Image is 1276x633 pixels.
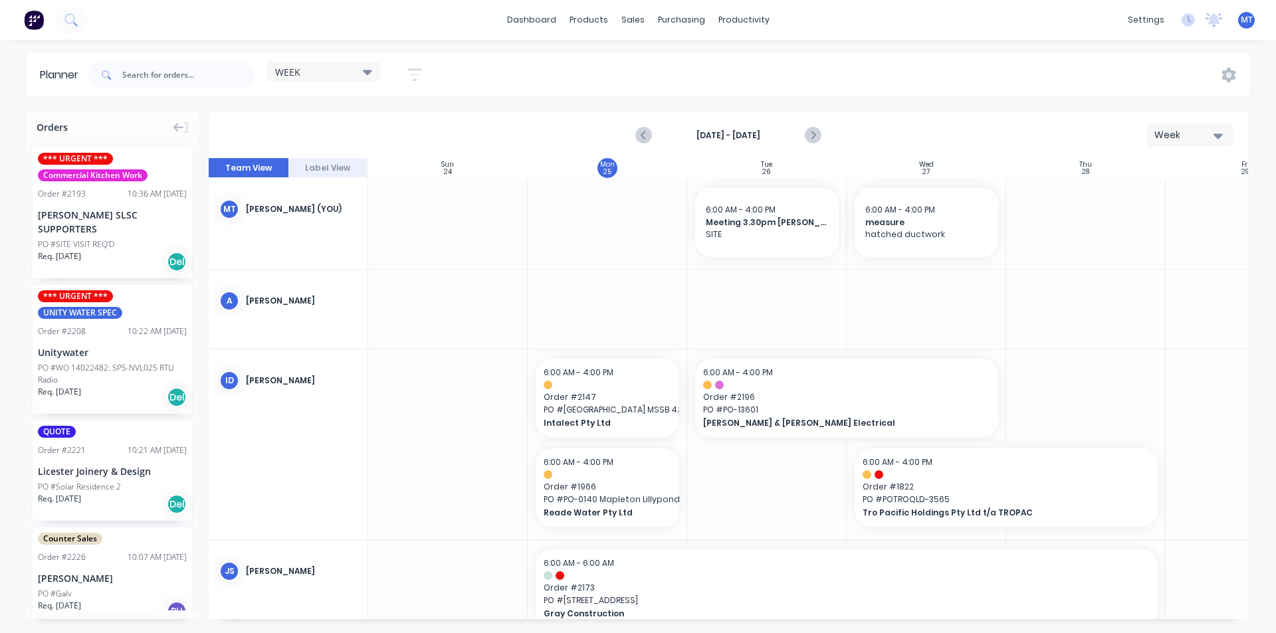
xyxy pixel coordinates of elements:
span: Order # 1822 [863,481,1150,493]
div: settings [1121,10,1171,30]
span: 6:00 AM - 6:00 AM [544,557,614,569]
span: Order # 2147 [544,391,671,403]
span: 6:00 AM - 4:00 PM [703,367,773,378]
div: Del [167,252,187,272]
div: ID [219,371,239,391]
span: PO # PO-13601 [703,404,990,416]
span: 6:00 AM - 4:00 PM [865,204,935,215]
span: 6:00 AM - 4:00 PM [706,204,776,215]
div: [PERSON_NAME] [246,565,357,577]
span: Order # 1966 [544,481,671,493]
img: Factory [24,10,44,30]
div: Order # 2226 [38,551,86,563]
a: dashboard [500,10,563,30]
div: [PERSON_NAME] (You) [246,203,357,215]
div: 28 [1082,169,1089,175]
div: JS [219,561,239,581]
div: Del [167,494,187,514]
div: Order # 2221 [38,444,86,456]
div: products [563,10,615,30]
button: Week [1147,124,1233,147]
span: PO # [GEOGRAPHIC_DATA] MSSB 4.3 [544,404,671,416]
span: MT [1241,14,1253,26]
span: SITE [706,228,828,240]
span: PO # PO-0140 Mapleton Lillypond Q24211 [544,494,671,505]
button: Team View [209,158,288,178]
span: 6:00 AM - 4:00 PM [863,456,932,468]
span: UNITY WATER SPEC [38,307,122,319]
div: 29 [1241,169,1249,175]
button: Label View [288,158,368,178]
span: Meeting 3.30pm [PERSON_NAME] Group [706,217,828,228]
div: sales [615,10,651,30]
div: PU [167,601,187,621]
div: PO #Galv [38,588,72,600]
div: Unitywater [38,345,187,359]
div: A [219,291,239,311]
span: Reade Water Pty Ltd [544,507,659,519]
div: productivity [712,10,776,30]
span: Commercial Kitchen Work [38,169,148,181]
span: 6:00 AM - 4:00 PM [544,367,613,378]
div: Mon [600,161,615,169]
div: PO #WO 14022482: SPS-NVL025 RTU Radio [38,362,187,386]
span: Order # 2173 [544,582,1150,594]
span: Tro Pacific Holdings Pty Ltd t/a TROPAC [863,507,1121,519]
span: WEEK [275,65,300,79]
div: Sun [441,161,454,169]
span: Gray Construction [544,608,1089,620]
div: purchasing [651,10,712,30]
span: Intalect Pty Ltd [544,417,659,429]
div: Licester Joinery & Design [38,464,187,478]
div: 10:21 AM [DATE] [128,444,187,456]
div: Thu [1079,161,1092,169]
div: Planner [40,67,85,83]
span: hatched ductwork [865,228,988,240]
div: [PERSON_NAME] [246,295,357,307]
strong: [DATE] - [DATE] [662,130,795,141]
div: 26 [762,169,771,175]
span: Order # 2196 [703,391,990,403]
span: PO # [STREET_ADDRESS] [544,594,1150,606]
div: 24 [444,169,452,175]
div: Order # 2193 [38,188,86,200]
span: [PERSON_NAME] & [PERSON_NAME] Electrical [703,417,962,429]
span: measure [865,217,988,228]
div: [PERSON_NAME] [246,375,357,387]
div: Order # 2208 [38,325,86,337]
span: QUOTE [38,426,76,438]
span: Req. [DATE] [38,600,81,612]
div: Week [1154,128,1216,142]
span: Counter Sales [38,533,102,545]
span: Req. [DATE] [38,493,81,505]
div: Fri [1241,161,1249,169]
div: 10:22 AM [DATE] [128,325,187,337]
span: 6:00 AM - 4:00 PM [544,456,613,468]
div: [PERSON_NAME] [38,571,187,585]
div: 25 [603,169,611,175]
div: 10:07 AM [DATE] [128,551,187,563]
div: 27 [922,169,930,175]
div: Del [167,387,187,407]
span: PO # POTROQLD-3565 [863,494,1150,505]
div: 10:36 AM [DATE] [128,188,187,200]
div: mt [219,199,239,219]
div: Wed [919,161,934,169]
div: Tue [761,161,772,169]
input: Search for orders... [122,62,254,88]
div: PO #SITE VISIT REQ'D [38,238,114,250]
span: Req. [DATE] [38,386,81,398]
div: [PERSON_NAME] SLSC SUPPORTERS [38,208,187,236]
span: Req. [DATE] [38,250,81,262]
div: PO #Solar Residence 2 [38,481,121,493]
span: Orders [37,120,68,134]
